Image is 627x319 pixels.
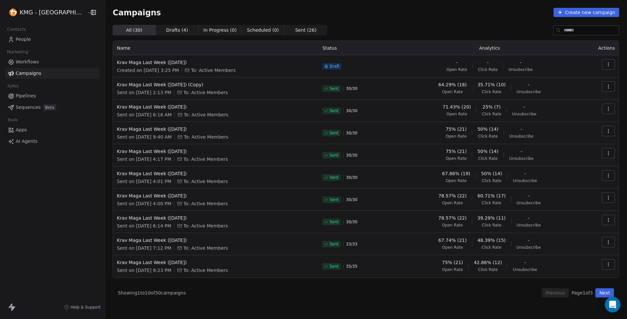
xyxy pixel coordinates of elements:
[512,111,536,117] span: Unsubscribe
[477,215,506,221] span: 39.29% (11)
[346,130,358,136] span: 30 / 30
[184,156,228,162] span: To: Active Members
[117,223,171,229] span: Sent on [DATE] 6:14 PM
[16,92,36,99] span: Pipelines
[517,89,541,94] span: Unsubscribe
[203,27,237,34] span: In Progress ( 0 )
[166,27,188,34] span: Drafts ( 4 )
[400,41,579,55] th: Analytics
[520,59,522,66] span: -
[528,215,529,221] span: -
[446,126,467,132] span: 75% (21)
[579,41,619,55] th: Actions
[446,111,467,117] span: Open Rate
[346,86,358,91] span: 30 / 30
[117,170,314,177] span: Krav Maga Last Week ([DATE])
[184,267,228,274] span: To: Active Members
[5,102,99,113] a: SequencesBeta
[446,134,467,139] span: Open Rate
[191,67,236,74] span: To: Active Members
[118,290,186,296] span: Showing 1 to 10 of 30 campaigns
[184,223,228,229] span: To: Active Members
[330,108,338,113] span: Sent
[5,68,99,79] a: Campaigns
[9,8,17,16] img: Circular%20Logo%201%20-%20black%20Background.png
[508,67,533,72] span: Unsubscribe
[442,200,463,206] span: Open Rate
[16,104,40,111] span: Sequences
[330,175,338,180] span: Sent
[295,27,316,34] span: Sent ( 26 )
[64,305,101,310] a: Help & Support
[442,267,463,272] span: Open Rate
[71,305,101,310] span: Help & Support
[16,138,38,145] span: AI Agents
[330,242,338,247] span: Sent
[5,34,99,45] a: People
[605,297,620,312] div: Open Intercom Messenger
[478,67,498,72] span: Click Rate
[16,59,39,65] span: Workflows
[509,134,533,139] span: Unsubscribe
[117,104,314,110] span: Krav Maga Last Week ([DATE])
[523,104,525,110] span: -
[478,134,498,139] span: Click Rate
[478,156,498,161] span: Click Rate
[330,130,338,136] span: Sent
[442,223,463,228] span: Open Rate
[117,178,171,185] span: Sent on [DATE] 4:01 PM
[117,89,171,96] span: Sent on [DATE] 2:13 PM
[478,267,498,272] span: Click Rate
[346,197,358,202] span: 30 / 30
[117,245,171,251] span: Sent on [DATE] 7:12 PM
[483,104,501,110] span: 25% (7)
[524,170,526,177] span: -
[528,237,529,243] span: -
[482,200,501,206] span: Click Rate
[446,156,467,161] span: Open Rate
[346,264,358,269] span: 35 / 35
[477,81,506,88] span: 35.71% (10)
[117,193,314,199] span: Krav Maga Last Week ([DATE])
[184,134,229,140] span: To: Active Members
[513,267,537,272] span: Unsubscribe
[330,64,339,69] span: Draft
[438,237,467,243] span: 67.74% (21)
[20,8,86,17] span: KMG - [GEOGRAPHIC_DATA]
[184,111,229,118] span: To: Active Members
[117,81,314,88] span: Krav Maga Last Week ([DATE]) (Copy)
[117,200,171,207] span: Sent on [DATE] 4:00 PM
[8,7,83,18] button: KMG - [GEOGRAPHIC_DATA]
[442,89,463,94] span: Open Rate
[521,148,522,155] span: -
[117,259,314,266] span: Krav Maga Last Week ([DATE])
[438,81,467,88] span: 64.29% (18)
[184,200,228,207] span: To: Active Members
[117,156,171,162] span: Sent on [DATE] 4:17 PM
[442,245,463,250] span: Open Rate
[438,215,467,221] span: 78.57% (22)
[481,170,502,177] span: 50% (14)
[346,242,358,247] span: 33 / 33
[521,126,522,132] span: -
[4,25,29,34] span: Contacts
[117,215,314,221] span: Krav Maga Last Week ([DATE])
[528,193,529,199] span: -
[5,136,99,147] a: AI Agents
[528,81,529,88] span: -
[117,126,314,132] span: Krav Maga Last Week ([DATE])
[509,156,533,161] span: Unsubscribe
[16,36,31,43] span: People
[482,223,501,228] span: Click Rate
[117,67,179,74] span: Created on [DATE] 3:25 PM
[117,267,171,274] span: Sent on [DATE] 9:23 PM
[446,148,467,155] span: 75% (21)
[438,193,467,199] span: 78.57% (22)
[117,237,314,243] span: Krav Maga Last Week ([DATE])
[446,67,467,72] span: Open Rate
[542,288,569,297] button: Previous
[5,57,99,67] a: Workflows
[184,245,228,251] span: To: Active Members
[442,170,470,177] span: 67.86% (19)
[482,245,501,250] span: Click Rate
